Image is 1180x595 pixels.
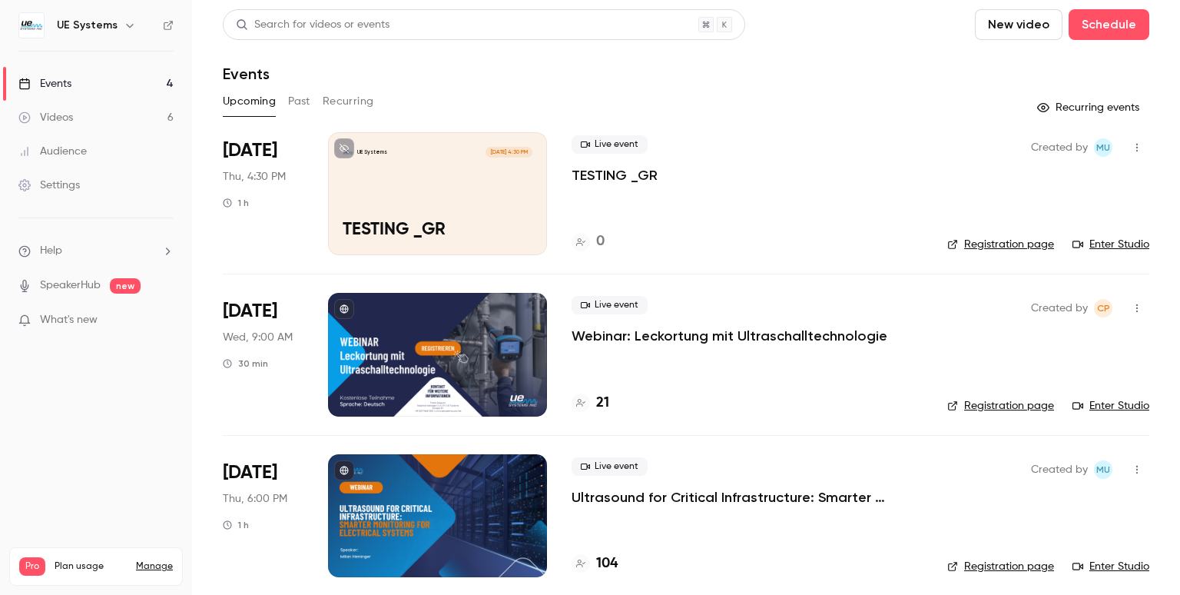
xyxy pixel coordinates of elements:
[1072,398,1149,414] a: Enter Studio
[223,460,277,485] span: [DATE]
[1031,299,1088,317] span: Created by
[596,393,609,414] h4: 21
[572,327,887,345] a: Webinar: Leckortung mit Ultraschalltechnologie
[486,147,532,158] span: [DATE] 4:30 PM
[975,9,1062,40] button: New video
[55,560,127,573] span: Plan usage
[1030,95,1149,120] button: Recurring events
[572,553,618,574] a: 104
[223,299,277,324] span: [DATE]
[1072,559,1149,574] a: Enter Studio
[572,488,923,507] a: Ultrasound for Critical Infrastructure: Smarter Monitoring for Electrical Systems
[223,491,287,507] span: Thu, 6:00 PM
[223,138,277,163] span: [DATE]
[223,197,249,209] div: 1 h
[1094,460,1112,479] span: Marketing UE Systems
[18,243,174,259] li: help-dropdown-opener
[947,237,1054,252] a: Registration page
[223,293,303,416] div: Sep 17 Wed, 10:00 AM (Europe/Amsterdam)
[223,169,286,184] span: Thu, 4:30 PM
[40,243,62,259] span: Help
[288,89,310,114] button: Past
[1096,138,1110,157] span: MU
[1031,460,1088,479] span: Created by
[19,557,45,576] span: Pro
[223,65,270,83] h1: Events
[18,178,80,193] div: Settings
[40,278,101,294] a: SpeakerHub
[572,296,648,314] span: Live event
[947,559,1054,574] a: Registration page
[18,76,71,91] div: Events
[110,278,141,294] span: new
[572,393,609,414] a: 21
[596,553,618,574] h4: 104
[572,135,648,154] span: Live event
[18,110,73,125] div: Videos
[1094,138,1112,157] span: Marketing UE Systems
[223,132,303,255] div: Sep 11 Thu, 4:30 PM (Europe/London)
[223,454,303,577] div: Sep 18 Thu, 1:00 PM (America/New York)
[947,398,1054,414] a: Registration page
[18,144,87,159] div: Audience
[596,231,605,252] h4: 0
[40,312,98,328] span: What's new
[357,148,387,156] p: UE Systems
[328,132,547,255] a: TESTING _GR UE Systems[DATE] 4:30 PMTESTING _GR
[223,330,293,345] span: Wed, 9:00 AM
[323,89,374,114] button: Recurring
[223,519,249,531] div: 1 h
[343,221,532,241] p: TESTING _GR
[1069,9,1149,40] button: Schedule
[57,18,118,33] h6: UE Systems
[1097,299,1110,317] span: CP
[572,231,605,252] a: 0
[236,17,389,33] div: Search for videos or events
[19,13,44,38] img: UE Systems
[223,89,276,114] button: Upcoming
[223,357,268,370] div: 30 min
[572,457,648,476] span: Live event
[136,560,173,573] a: Manage
[1094,299,1112,317] span: Cláudia Pereira
[572,166,658,184] a: TESTING _GR
[1031,138,1088,157] span: Created by
[1072,237,1149,252] a: Enter Studio
[1096,460,1110,479] span: MU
